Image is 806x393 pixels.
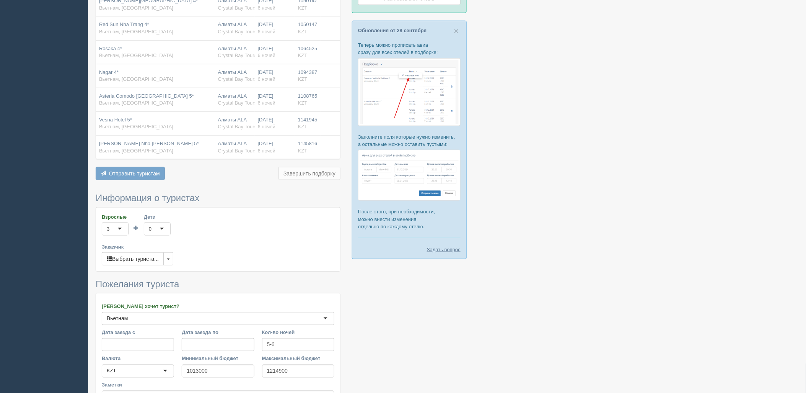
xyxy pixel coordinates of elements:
[96,279,179,289] span: Пожелания туриста
[218,21,252,35] div: Алматы ALA
[218,93,252,107] div: Алматы ALA
[258,21,292,35] div: [DATE]
[99,117,132,123] span: Vesna Hotel 5*
[258,148,275,154] span: 6 ночей
[218,45,252,59] div: Алматы ALA
[102,355,174,362] label: Валюта
[358,150,461,201] img: %D0%BF%D0%BE%D0%B4%D0%B1%D0%BE%D1%80%D0%BA%D0%B0-%D0%B0%D0%B2%D0%B8%D0%B0-2-%D1%81%D1%80%D0%BC-%D...
[218,29,257,34] span: Crystal Bay Tours
[109,170,160,177] span: Отправить туристам
[358,28,427,33] a: Обновления от 28 сентября
[298,69,318,75] span: 1094387
[102,213,129,221] label: Взрослые
[298,117,318,123] span: 1141945
[262,329,334,336] label: Кол-во ночей
[258,52,275,58] span: 6 ночей
[99,124,173,129] span: Вьетнам, [GEOGRAPHIC_DATA]
[298,52,308,58] span: KZT
[358,58,461,126] img: %D0%BF%D0%BE%D0%B4%D0%B1%D0%BE%D1%80%D0%BA%D0%B0-%D0%B0%D0%B2%D0%B8%D0%B0-1-%D1%81%D1%80%D0%BC-%D...
[358,133,461,148] p: Заполните поля которые нужно изменить, а остальные можно оставить пустыми:
[182,355,254,362] label: Минимальный бюджет
[218,140,252,154] div: Алматы ALA
[99,46,122,51] span: Rosaka 4*
[454,26,459,35] span: ×
[102,243,334,251] label: Заказчик
[258,5,275,11] span: 6 ночей
[99,5,173,11] span: Вьетнам, [GEOGRAPHIC_DATA]
[144,213,171,221] label: Дети
[182,329,254,336] label: Дата заезда по
[218,116,252,131] div: Алматы ALA
[278,167,340,180] button: Завершить подборку
[298,29,308,34] span: KZT
[218,148,257,154] span: Crystal Bay Tours
[99,76,173,82] span: Вьетнам, [GEOGRAPHIC_DATA]
[258,45,292,59] div: [DATE]
[358,41,461,56] p: Теперь можно прописать авиа сразу для всех отелей в подборке:
[107,367,116,375] div: KZT
[258,124,275,129] span: 6 ночей
[218,100,257,106] span: Crystal Bay Tours
[298,148,308,154] span: KZT
[262,355,334,362] label: Максимальный бюджет
[102,303,334,310] label: [PERSON_NAME] хочет турист?
[99,100,173,106] span: Вьетнам, [GEOGRAPHIC_DATA]
[298,124,308,129] span: KZT
[258,76,275,82] span: 6 ночей
[218,52,257,58] span: Crystal Bay Tours
[107,225,109,233] div: 3
[218,76,257,82] span: Crystal Bay Tours
[298,76,308,82] span: KZT
[358,208,461,230] p: После этого, при необходимости, можно внести изменения отдельно по каждому отелю.
[427,246,461,253] a: Задать вопрос
[107,315,128,323] div: Вьетнам
[258,140,292,154] div: [DATE]
[298,5,308,11] span: KZT
[99,21,149,27] span: Red Sun Nha Trang 4*
[298,46,318,51] span: 1064525
[258,69,292,83] div: [DATE]
[258,29,275,34] span: 6 ночей
[218,69,252,83] div: Алматы ALA
[298,21,318,27] span: 1050147
[454,27,459,35] button: Close
[102,252,164,265] button: Выбрать туриста...
[258,116,292,131] div: [DATE]
[149,225,151,233] div: 0
[102,382,334,389] label: Заметки
[218,124,257,129] span: Crystal Bay Tours
[258,100,275,106] span: 6 ночей
[102,329,174,336] label: Дата заезда с
[298,93,318,99] span: 1108765
[99,69,119,75] span: Nagar 4*
[99,29,173,34] span: Вьетнам, [GEOGRAPHIC_DATA]
[298,100,308,106] span: KZT
[99,148,173,154] span: Вьетнам, [GEOGRAPHIC_DATA]
[99,93,194,99] span: Asteria Comodo [GEOGRAPHIC_DATA] 5*
[298,141,318,146] span: 1145816
[99,52,173,58] span: Вьетнам, [GEOGRAPHIC_DATA]
[258,93,292,107] div: [DATE]
[99,141,199,146] span: [PERSON_NAME] Nha [PERSON_NAME] 5*
[262,338,334,351] input: 7-10 или 7,10,14
[218,5,257,11] span: Crystal Bay Tours
[96,193,340,203] h3: Информация о туристах
[96,167,165,180] button: Отправить туристам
